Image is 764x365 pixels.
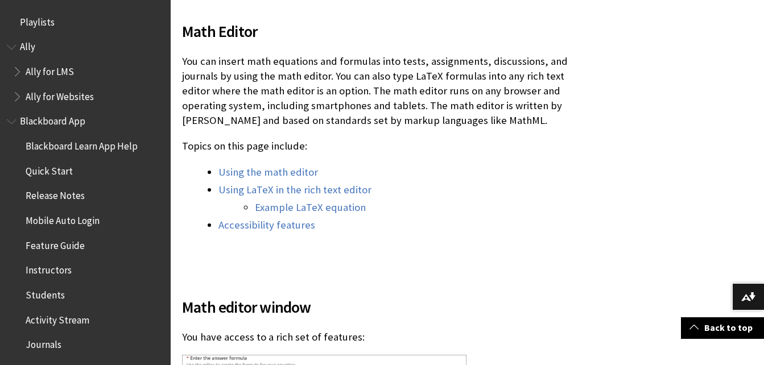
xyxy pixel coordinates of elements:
span: Blackboard Learn App Help [26,136,138,152]
a: Using LaTeX in the rich text editor [218,183,371,197]
span: Playlists [20,13,55,28]
a: Using the math editor [218,165,318,179]
span: Instructors [26,261,72,276]
span: Math editor window [182,271,584,319]
span: Ally [20,38,35,53]
span: Feature Guide [26,236,85,251]
span: Math Editor [182,19,584,43]
nav: Book outline for Playlists [7,13,164,32]
span: Mobile Auto Login [26,211,100,226]
nav: Book outline for Anthology Ally Help [7,38,164,106]
span: Quick Start [26,161,73,177]
p: You can insert math equations and formulas into tests, assignments, discussions, and journals by ... [182,54,584,128]
span: Ally for LMS [26,62,74,77]
a: Back to top [681,317,764,338]
span: Journals [26,335,61,351]
span: Ally for Websites [26,87,94,102]
span: Blackboard App [20,112,85,127]
a: Accessibility features [218,218,315,232]
p: You have access to a rich set of features: [182,330,584,345]
span: Activity Stream [26,310,89,326]
span: Students [26,285,65,301]
span: Release Notes [26,186,85,202]
p: Topics on this page include: [182,139,584,154]
a: Example LaTeX equation [255,201,366,214]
